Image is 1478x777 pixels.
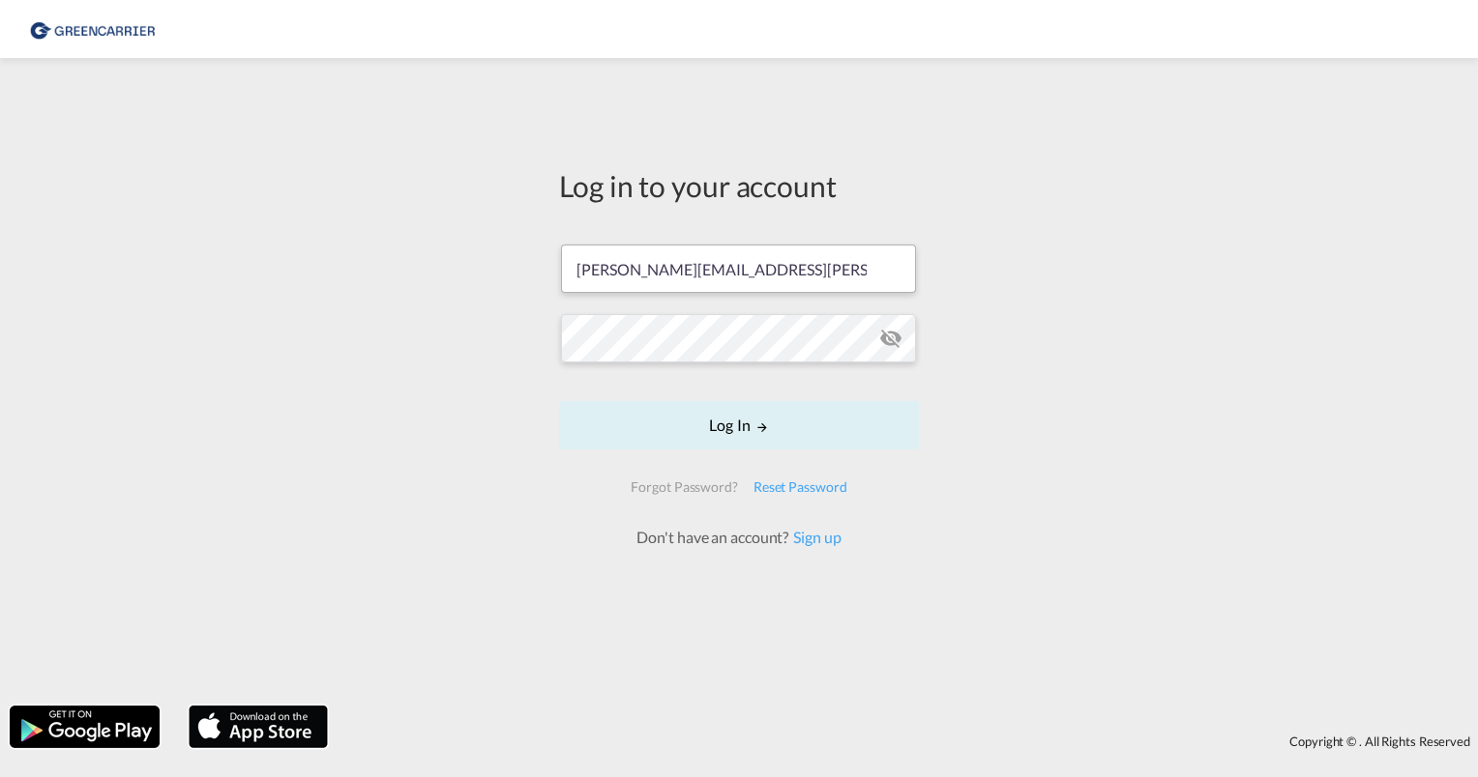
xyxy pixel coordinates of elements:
[559,401,919,449] button: LOGIN
[559,165,919,206] div: Log in to your account
[623,470,745,504] div: Forgot Password?
[615,527,862,548] div: Don't have an account?
[879,327,902,350] md-icon: icon-eye-off
[187,704,330,750] img: apple.png
[8,704,162,750] img: google.png
[788,528,841,546] a: Sign up
[561,245,916,293] input: Enter email/phone number
[29,8,160,51] img: 1378a7308afe11ef83610d9e779c6b34.png
[746,470,855,504] div: Reset Password
[338,725,1478,758] div: Copyright © . All Rights Reserved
